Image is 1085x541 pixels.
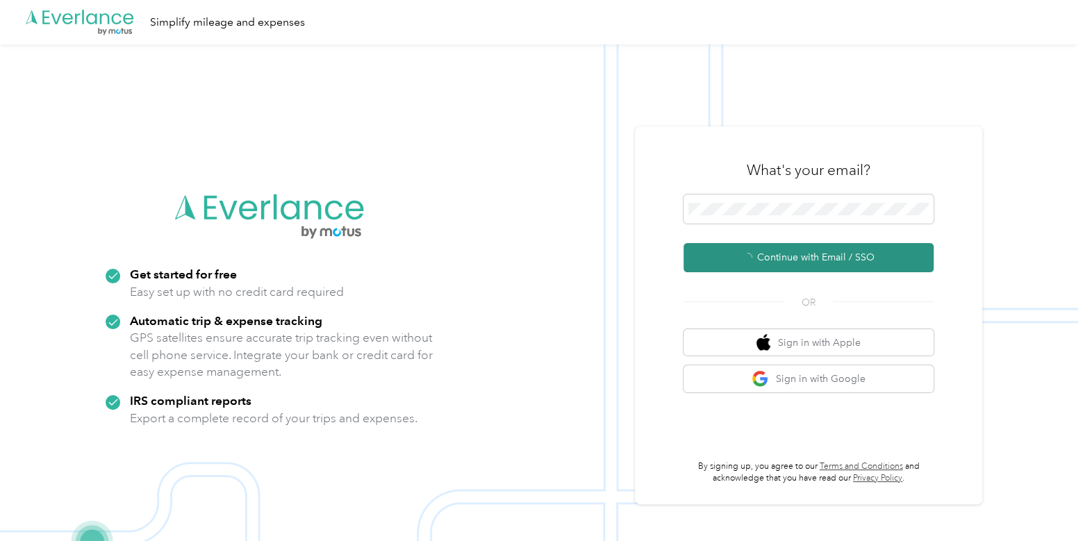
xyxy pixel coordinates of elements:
img: apple logo [756,334,770,351]
p: Export a complete record of your trips and expenses. [130,410,417,427]
p: By signing up, you agree to our and acknowledge that you have read our . [684,460,934,485]
strong: Get started for free [130,267,237,281]
button: apple logoSign in with Apple [684,329,934,356]
p: Easy set up with no credit card required [130,283,344,301]
a: Terms and Conditions [820,461,903,472]
strong: IRS compliant reports [130,393,251,408]
div: Simplify mileage and expenses [150,14,305,31]
h3: What's your email? [747,160,870,180]
p: GPS satellites ensure accurate trip tracking even without cell phone service. Integrate your bank... [130,329,433,381]
iframe: Everlance-gr Chat Button Frame [1007,463,1085,541]
button: Continue with Email / SSO [684,243,934,272]
strong: Automatic trip & expense tracking [130,313,322,328]
span: OR [784,295,833,310]
img: google logo [752,370,769,388]
button: google logoSign in with Google [684,365,934,392]
a: Privacy Policy [853,473,902,483]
